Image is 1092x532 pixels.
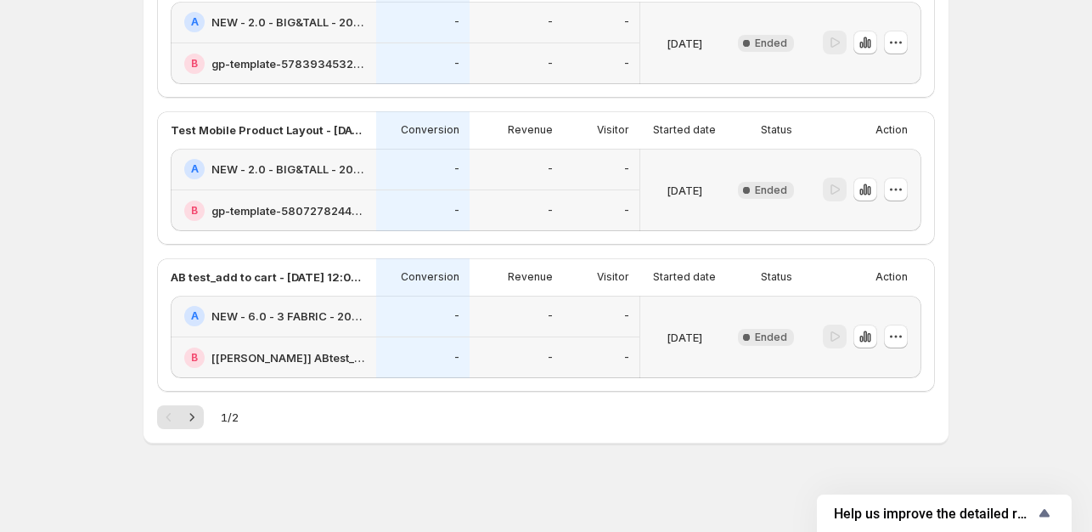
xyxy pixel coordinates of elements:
p: - [624,15,629,29]
h2: B [191,204,198,218]
p: - [548,351,553,365]
p: AB test_add to cart - [DATE] 12:06:02 [171,269,366,286]
p: [DATE] [667,35,702,52]
p: - [624,162,629,176]
p: Action [875,270,908,284]
p: - [454,162,459,176]
h2: [[PERSON_NAME]] ABtest_B_NEW - 6.0 - 3 FABRIC - 20250910 [211,349,366,366]
h2: gp-template-580727824407593902 [211,202,366,219]
p: - [624,351,629,365]
h2: A [191,15,199,29]
p: - [548,57,553,71]
h2: NEW - 6.0 - 3 FABRIC - 20250722 [211,308,366,325]
p: Visitor [597,270,629,284]
h2: A [191,309,199,323]
h2: B [191,57,198,71]
span: Help us improve the detailed report for A/B campaigns [834,506,1034,522]
h2: gp-template-578393453210108539 [211,55,366,72]
h2: A [191,162,199,176]
p: - [624,57,629,71]
p: Action [875,123,908,137]
p: Conversion [401,270,459,284]
p: - [548,162,553,176]
h2: NEW - 2.0 - BIG&TALL - 20250709 [211,14,366,31]
p: - [624,309,629,323]
span: Ended [755,37,787,50]
h2: NEW - 2.0 - BIG&TALL - 20250709 [211,161,366,178]
p: Started date [653,270,716,284]
p: - [624,204,629,218]
p: Status [761,123,792,137]
p: - [548,15,553,29]
p: [DATE] [667,329,702,346]
p: Revenue [508,270,553,284]
span: Ended [755,184,787,197]
p: Test Mobile Product Layout - [DATE] 12:19:37 [171,122,366,139]
p: - [454,204,459,218]
p: Status [761,270,792,284]
p: - [454,309,459,323]
p: - [548,309,553,323]
span: Ended [755,331,787,344]
button: Show survey - Help us improve the detailed report for A/B campaigns [834,503,1055,524]
p: - [454,15,459,29]
h2: B [191,351,198,365]
p: Revenue [508,123,553,137]
p: Visitor [597,123,629,137]
button: Next [180,405,204,429]
span: 1 / 2 [221,409,239,426]
nav: Pagination [157,405,204,429]
p: - [454,351,459,365]
p: Conversion [401,123,459,137]
p: - [548,204,553,218]
p: - [454,57,459,71]
p: Started date [653,123,716,137]
p: [DATE] [667,182,702,199]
